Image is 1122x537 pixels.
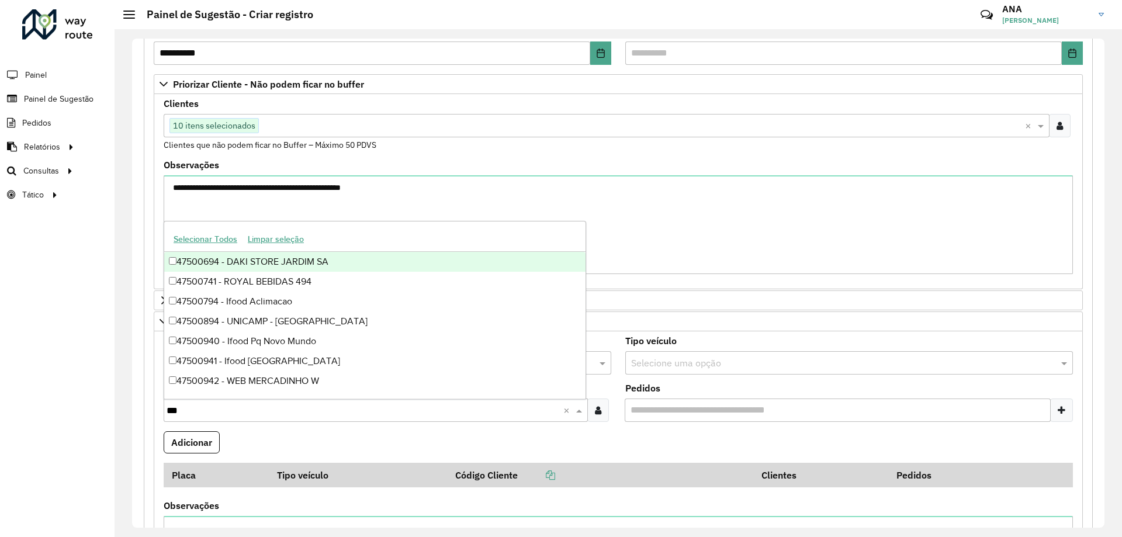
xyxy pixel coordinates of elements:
th: Código Cliente [447,463,753,487]
a: Preservar Cliente - Devem ficar no buffer, não roteirizar [154,290,1083,310]
span: Clear all [1025,119,1035,133]
div: 47500794 - Ifood Aclimacao [164,292,586,311]
button: Choose Date [590,41,611,65]
span: Relatórios [24,141,60,153]
span: [PERSON_NAME] [1002,15,1090,26]
th: Tipo veículo [269,463,448,487]
label: Clientes [164,96,199,110]
div: 47500942 - WEB MERCADINHO W [164,371,586,391]
div: 47500941 - Ifood [GEOGRAPHIC_DATA] [164,351,586,371]
span: Pedidos [22,117,51,129]
span: Painel de Sugestão [24,93,93,105]
span: Consultas [23,165,59,177]
button: Limpar seleção [243,230,309,248]
span: Tático [22,189,44,201]
div: 47500894 - UNICAMP - [GEOGRAPHIC_DATA] [164,311,586,331]
div: Priorizar Cliente - Não podem ficar no buffer [154,94,1083,289]
h2: Painel de Sugestão - Criar registro [135,8,313,21]
small: Clientes que não podem ficar no Buffer – Máximo 50 PDVS [164,140,376,150]
a: Contato Rápido [974,2,999,27]
th: Pedidos [888,463,1023,487]
label: Observações [164,158,219,172]
div: 47500940 - Ifood Pq Novo Mundo [164,331,586,351]
label: Tipo veículo [625,334,677,348]
label: Pedidos [625,381,660,395]
span: Clear all [563,403,573,417]
div: 47500741 - ROYAL BEBIDAS 494 [164,272,586,292]
button: Adicionar [164,431,220,453]
label: Observações [164,498,219,512]
a: Cliente para Recarga [154,311,1083,331]
a: Copiar [518,469,555,481]
th: Placa [164,463,269,487]
a: Priorizar Cliente - Não podem ficar no buffer [154,74,1083,94]
button: Choose Date [1062,41,1083,65]
span: Painel [25,69,47,81]
span: 10 itens selecionados [170,119,258,133]
span: Priorizar Cliente - Não podem ficar no buffer [173,79,364,89]
h3: ANA [1002,4,1090,15]
div: 47500943 - OX CONSOLACaO TRUST [164,391,586,411]
th: Clientes [753,463,888,487]
ng-dropdown-panel: Options list [164,221,586,399]
div: 47500694 - DAKI STORE JARDIM SA [164,252,586,272]
button: Selecionar Todos [168,230,243,248]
